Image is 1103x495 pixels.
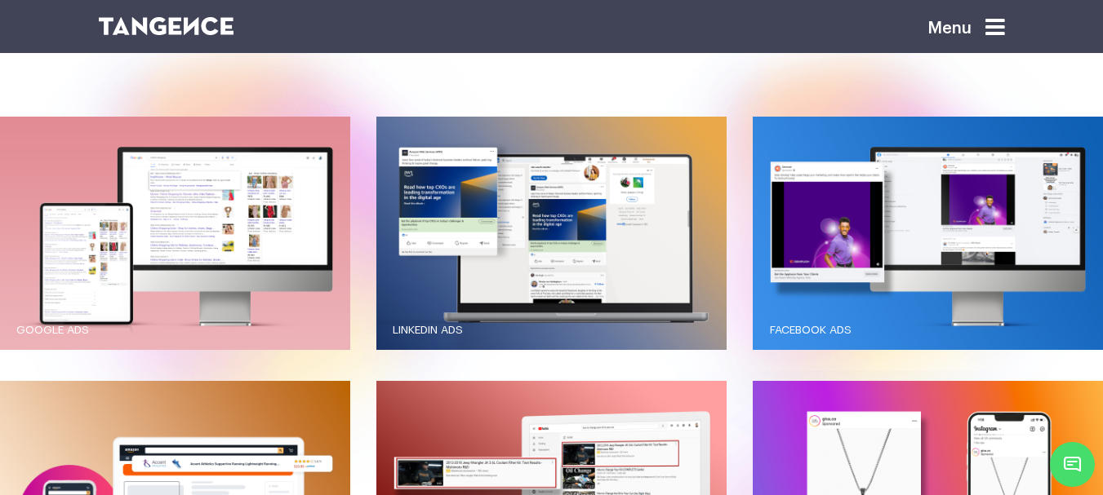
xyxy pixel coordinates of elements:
[16,325,89,336] span: Google Ads
[99,17,234,35] img: logo SVG
[753,117,1103,350] button: Facebook Ads
[753,308,1103,353] a: Facebook Ads
[376,308,727,353] a: LinkedIn Ads
[393,325,463,336] span: LinkedIn Ads
[770,325,852,336] span: Facebook Ads
[1050,442,1095,487] span: Chat Widget
[376,117,727,350] button: LinkedIn Ads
